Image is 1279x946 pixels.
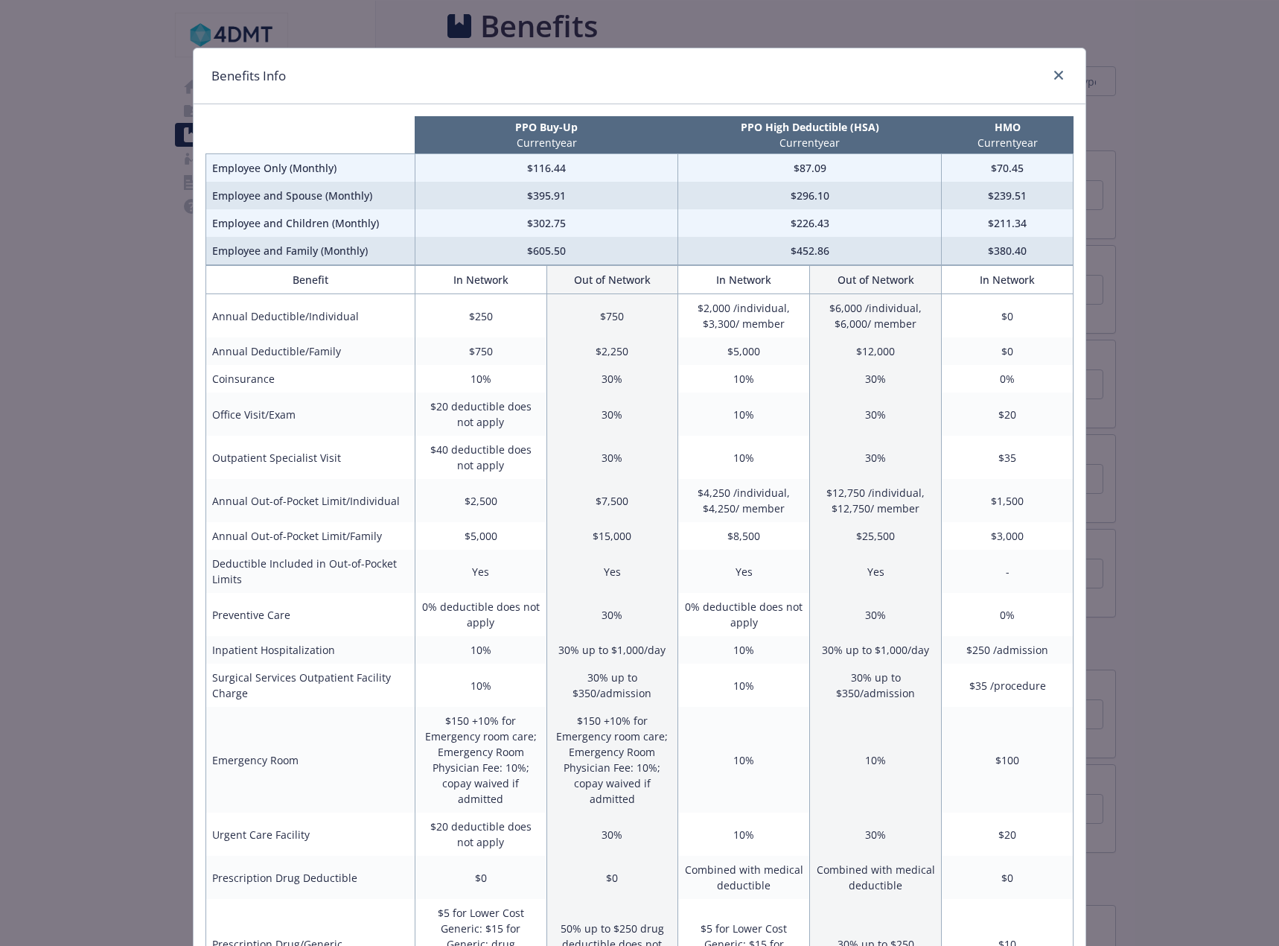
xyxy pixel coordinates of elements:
td: Combined with medical deductible [810,856,942,899]
td: Annual Deductible/Individual [206,294,415,338]
td: - [942,550,1074,593]
td: Prescription Drug Deductible [206,856,415,899]
p: HMO [945,119,1071,135]
td: $0 [942,856,1074,899]
td: $395.91 [415,182,678,209]
td: 10% [678,707,810,813]
td: 30% up to $350/admission [546,664,678,707]
td: Urgent Care Facility [206,813,415,856]
td: 10% [678,365,810,393]
td: $2,000 /individual, $3,300/ member [678,294,810,338]
td: $5,000 [415,522,546,550]
td: 30% up to $350/admission [810,664,942,707]
td: Yes [415,550,546,593]
td: Employee and Children (Monthly) [206,209,415,237]
td: $35 [942,436,1074,479]
td: $100 [942,707,1074,813]
td: $12,000 [810,337,942,365]
td: $296.10 [678,182,942,209]
td: $35 /procedure [942,664,1074,707]
td: 30% [546,393,678,436]
td: 30% [810,436,942,479]
td: Annual Out-of-Pocket Limit/Family [206,522,415,550]
td: 0% [942,365,1074,393]
td: $150 +10% for Emergency room care; Emergency Room Physician Fee: 10%; copay waived if admitted [415,707,546,813]
td: Yes [810,550,942,593]
td: 10% [678,436,810,479]
td: $239.51 [942,182,1074,209]
td: $605.50 [415,237,678,265]
td: Emergency Room [206,707,415,813]
td: 30% [810,365,942,393]
td: $250 [415,294,546,338]
td: Yes [678,550,810,593]
th: In Network [678,266,810,294]
td: 30% [810,393,942,436]
td: Annual Deductible/Family [206,337,415,365]
td: $3,000 [942,522,1074,550]
td: $116.44 [415,154,678,182]
td: $750 [546,294,678,338]
td: 10% [678,664,810,707]
td: Inpatient Hospitalization [206,636,415,664]
td: 30% [546,593,678,636]
td: $6,000 /individual, $6,000/ member [810,294,942,338]
th: In Network [942,266,1074,294]
p: Current year [945,135,1071,150]
td: Employee and Spouse (Monthly) [206,182,415,209]
th: Out of Network [546,266,678,294]
td: Deductible Included in Out-of-Pocket Limits [206,550,415,593]
td: Office Visit/Exam [206,393,415,436]
th: In Network [415,266,546,294]
td: 10% [678,636,810,664]
td: $87.09 [678,154,942,182]
td: $8,500 [678,522,810,550]
td: $226.43 [678,209,942,237]
td: $250 /admission [942,636,1074,664]
h1: Benefits Info [211,66,286,86]
td: 10% [415,365,546,393]
th: intentionally left blank [206,116,415,154]
td: $25,500 [810,522,942,550]
td: 30% [546,365,678,393]
td: $20 [942,813,1074,856]
td: $150 +10% for Emergency room care; Emergency Room Physician Fee: 10%; copay waived if admitted [546,707,678,813]
td: $211.34 [942,209,1074,237]
td: 30% [546,813,678,856]
td: Employee and Family (Monthly) [206,237,415,265]
td: $7,500 [546,479,678,522]
td: Yes [546,550,678,593]
td: $5,000 [678,337,810,365]
td: $0 [415,856,546,899]
td: 30% [810,593,942,636]
p: PPO High Deductible (HSA) [681,119,939,135]
td: 30% [546,436,678,479]
td: $380.40 [942,237,1074,265]
td: Employee Only (Monthly) [206,154,415,182]
td: 0% deductible does not apply [678,593,810,636]
a: close [1050,66,1068,84]
th: Out of Network [810,266,942,294]
td: 10% [810,707,942,813]
td: $0 [942,294,1074,338]
p: Current year [418,135,675,150]
td: 10% [678,813,810,856]
td: $0 [546,856,678,899]
td: 30% [810,813,942,856]
td: $750 [415,337,546,365]
td: 0% [942,593,1074,636]
td: $20 deductible does not apply [415,813,546,856]
td: 10% [415,664,546,707]
td: 30% up to $1,000/day [546,636,678,664]
td: 10% [415,636,546,664]
td: Combined with medical deductible [678,856,810,899]
td: 10% [678,393,810,436]
td: $4,250 /individual, $4,250/ member [678,479,810,522]
td: Outpatient Specialist Visit [206,436,415,479]
td: $2,250 [546,337,678,365]
td: $12,750 /individual, $12,750/ member [810,479,942,522]
p: Current year [681,135,939,150]
td: Annual Out-of-Pocket Limit/Individual [206,479,415,522]
td: $40 deductible does not apply [415,436,546,479]
td: $0 [942,337,1074,365]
